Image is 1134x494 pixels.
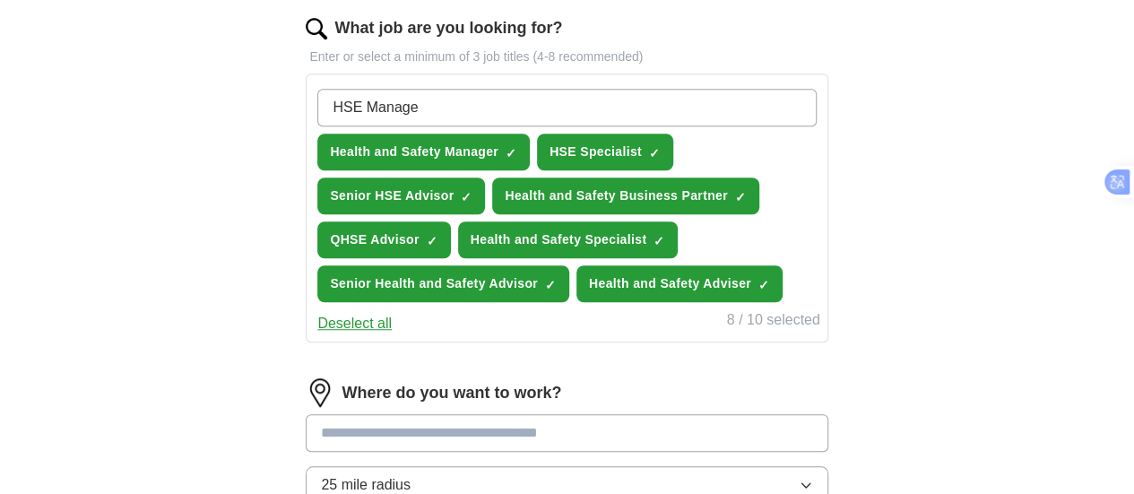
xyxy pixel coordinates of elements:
span: ✓ [735,190,746,204]
button: Health and Safety Adviser✓ [576,265,783,302]
button: Senior Health and Safety Advisor✓ [317,265,569,302]
label: What job are you looking for? [334,16,562,40]
p: Enter or select a minimum of 3 job titles (4-8 recommended) [306,48,827,66]
span: ✓ [461,190,472,204]
span: Health and Safety Business Partner [505,186,727,205]
span: Health and Safety Specialist [471,230,647,249]
span: ✓ [545,278,556,292]
span: QHSE Advisor [330,230,419,249]
span: ✓ [427,234,437,248]
button: HSE Specialist✓ [537,134,673,170]
span: Senior Health and Safety Advisor [330,274,538,293]
span: ✓ [649,146,660,160]
button: Senior HSE Advisor✓ [317,178,485,214]
img: search.png [306,18,327,39]
button: Health and Safety Manager✓ [317,134,530,170]
button: Health and Safety Specialist✓ [458,221,679,258]
button: Health and Safety Business Partner✓ [492,178,758,214]
span: Senior HSE Advisor [330,186,454,205]
span: Health and Safety Adviser [589,274,751,293]
div: 8 / 10 selected [727,309,820,334]
span: ✓ [758,278,769,292]
label: Where do you want to work? [342,381,561,405]
span: Health and Safety Manager [330,143,498,161]
span: ✓ [654,234,664,248]
button: QHSE Advisor✓ [317,221,450,258]
input: Type a job title and press enter [317,89,816,126]
img: location.png [306,378,334,407]
span: ✓ [506,146,516,160]
button: Deselect all [317,313,392,334]
span: HSE Specialist [550,143,642,161]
